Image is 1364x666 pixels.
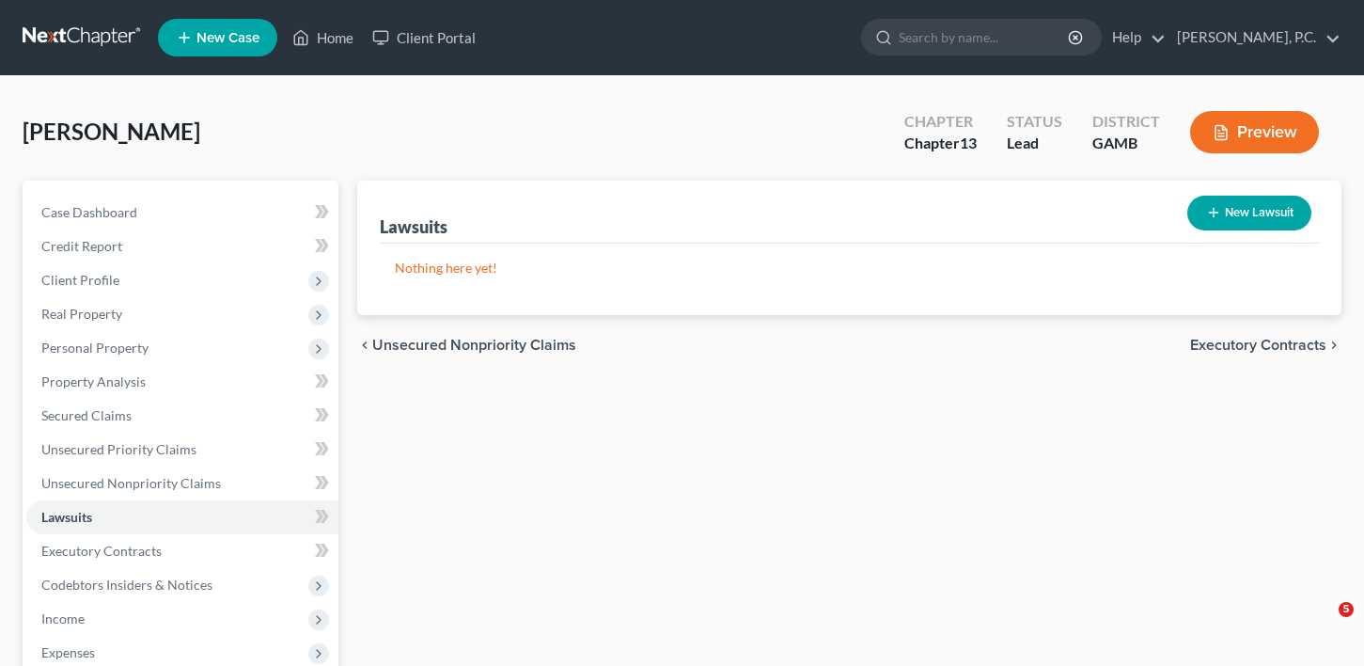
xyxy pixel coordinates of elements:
span: Credit Report [41,238,122,254]
button: Executory Contracts chevron_right [1190,338,1341,353]
a: Case Dashboard [26,196,338,230]
span: Expenses [41,644,95,660]
div: Status [1007,111,1062,133]
a: Executory Contracts [26,534,338,568]
a: Help [1103,21,1166,55]
div: GAMB [1092,133,1160,154]
span: Executory Contracts [1190,338,1326,353]
a: Credit Report [26,230,338,263]
span: Client Profile [41,272,119,288]
div: Lawsuits [380,215,447,238]
span: 13 [960,134,977,151]
span: [PERSON_NAME] [23,118,200,145]
span: Property Analysis [41,373,146,389]
span: Lawsuits [41,509,92,525]
div: Chapter [904,111,977,133]
span: Unsecured Nonpriority Claims [41,475,221,491]
iframe: Intercom live chat [1300,602,1345,647]
span: Unsecured Nonpriority Claims [372,338,576,353]
span: Executory Contracts [41,543,162,559]
a: Lawsuits [26,500,338,534]
button: Preview [1190,111,1319,153]
span: Codebtors Insiders & Notices [41,577,212,593]
span: New Case [196,31,259,45]
i: chevron_left [357,338,372,353]
span: Income [41,610,85,626]
a: Unsecured Priority Claims [26,433,338,467]
div: District [1092,111,1160,133]
input: Search by name... [899,20,1071,55]
a: [PERSON_NAME], P.C. [1168,21,1340,55]
span: Personal Property [41,340,149,356]
a: Secured Claims [26,399,338,433]
span: Unsecured Priority Claims [41,441,196,457]
a: Client Portal [363,21,485,55]
div: Lead [1007,133,1062,154]
div: Chapter [904,133,977,154]
a: Home [283,21,363,55]
a: Unsecured Nonpriority Claims [26,467,338,500]
span: 5 [1339,602,1354,617]
a: Property Analysis [26,365,338,399]
span: Secured Claims [41,407,132,423]
button: New Lawsuit [1187,196,1311,230]
button: chevron_left Unsecured Nonpriority Claims [357,338,576,353]
span: Case Dashboard [41,204,137,220]
span: Real Property [41,306,122,322]
p: Nothing here yet! [395,259,1304,277]
i: chevron_right [1326,338,1341,353]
